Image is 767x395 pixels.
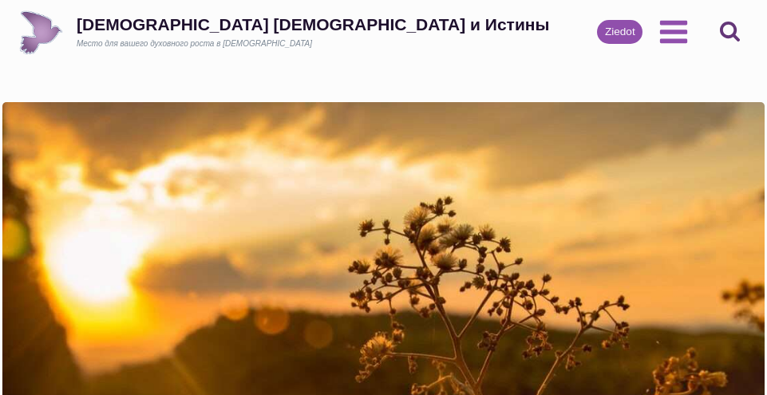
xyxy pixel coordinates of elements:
a: [DEMOGRAPHIC_DATA] [DEMOGRAPHIC_DATA] и ИстиныМесто для вашего духовного роста в [DEMOGRAPHIC_DATA] [19,10,549,54]
a: Ziedot [597,20,642,44]
button: Открыть меню [650,11,696,52]
div: [DEMOGRAPHIC_DATA] [DEMOGRAPHIC_DATA] и Истины [77,14,549,34]
button: Показать форму поиска [712,14,748,50]
div: Место для вашего духовного роста в [DEMOGRAPHIC_DATA] [77,38,549,49]
img: Draudze Gars un Patiesība [19,10,63,54]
